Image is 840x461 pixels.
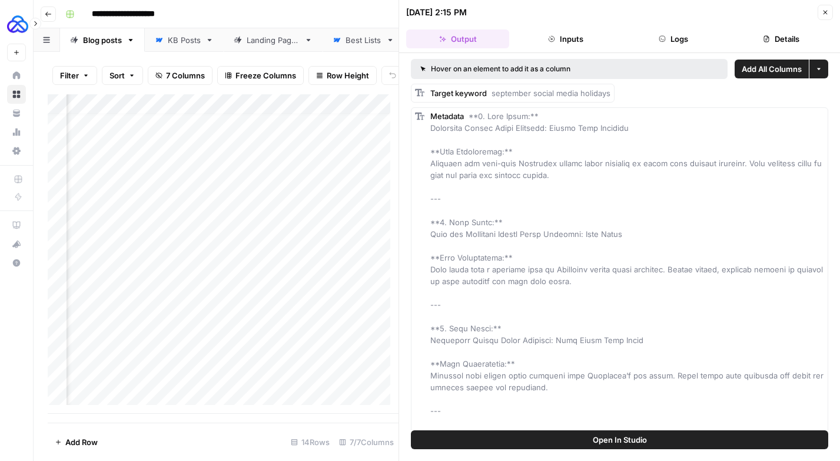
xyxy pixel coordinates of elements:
[83,34,122,46] div: Blog posts
[308,66,377,85] button: Row Height
[622,29,725,48] button: Logs
[406,6,467,18] div: [DATE] 2:15 PM
[60,28,145,52] a: Blog posts
[48,433,105,452] button: Add Row
[430,88,487,98] span: Target keyword
[334,433,399,452] div: 7/7 Columns
[7,253,26,272] button: Help + Support
[247,34,300,46] div: Landing Pages
[109,70,125,81] span: Sort
[593,434,647,446] span: Open In Studio
[411,430,828,449] button: Open In Studio
[7,123,26,141] a: Usage
[7,104,26,123] a: Your Data
[286,433,334,452] div: 14 Rows
[102,66,143,85] button: Sort
[7,85,26,104] a: Browse
[148,66,213,85] button: 7 Columns
[7,235,26,253] button: What's new?
[224,28,323,52] a: Landing Pages
[327,70,369,81] span: Row Height
[8,235,25,253] div: What's new?
[166,70,205,81] span: 7 Columns
[742,63,802,75] span: Add All Columns
[7,9,26,39] button: Workspace: AUQ
[145,28,224,52] a: KB Posts
[7,14,28,35] img: AUQ Logo
[420,64,645,74] div: Hover on an element to add it as a column
[217,66,304,85] button: Freeze Columns
[323,28,404,52] a: Best Lists
[52,66,97,85] button: Filter
[730,29,833,48] button: Details
[492,88,610,98] span: september social media holidays
[406,29,509,48] button: Output
[65,436,98,448] span: Add Row
[168,34,201,46] div: KB Posts
[60,70,79,81] span: Filter
[235,70,296,81] span: Freeze Columns
[7,216,26,235] a: AirOps Academy
[430,111,464,121] span: Metadata
[514,29,617,48] button: Inputs
[7,66,26,85] a: Home
[7,141,26,160] a: Settings
[735,60,809,78] button: Add All Columns
[346,34,381,46] div: Best Lists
